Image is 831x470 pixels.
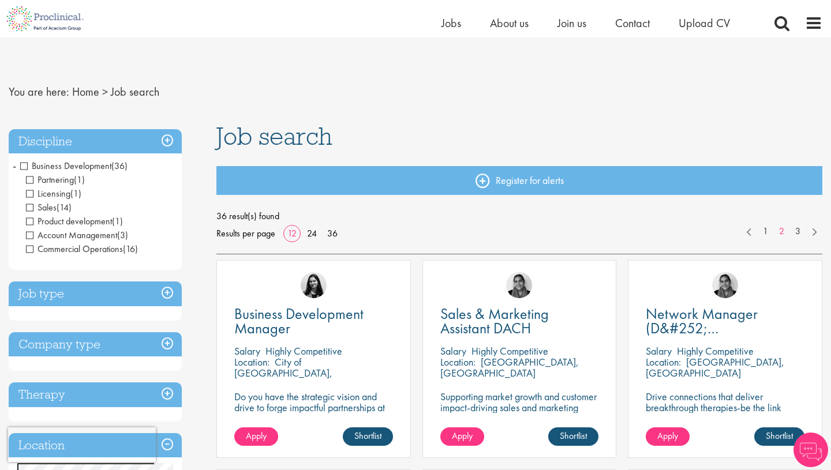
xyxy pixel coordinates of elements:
a: Shortlist [343,427,393,446]
span: Salary [440,344,466,358]
a: Business Development Manager [234,307,393,336]
span: Commercial Operations [26,243,138,255]
p: City of [GEOGRAPHIC_DATA], [GEOGRAPHIC_DATA] [234,355,332,390]
a: 3 [789,225,806,238]
span: 36 result(s) found [216,208,822,225]
span: (1) [112,215,123,227]
span: Business Development [20,160,111,172]
a: Join us [557,16,586,31]
span: Salary [646,344,672,358]
a: About us [490,16,529,31]
iframe: reCAPTCHA [8,427,156,462]
span: Apply [452,430,473,442]
h3: Company type [9,332,182,357]
p: Supporting market growth and customer impact-driving sales and marketing excellence across DACH i... [440,391,599,435]
a: 12 [283,227,301,239]
h3: Job type [9,281,182,306]
p: Drive connections that deliver breakthrough therapies-be the link between innovation and impact i... [646,391,804,435]
a: Apply [440,427,484,446]
span: Partnering [26,174,74,186]
a: 1 [757,225,774,238]
span: > [102,84,108,99]
a: Sales & Marketing Assistant DACH [440,307,599,336]
img: Anjali Parbhu [506,272,532,298]
span: (14) [57,201,72,213]
a: 2 [773,225,790,238]
span: You are here: [9,84,69,99]
span: Location: [440,355,476,369]
span: Salary [234,344,260,358]
span: Apply [657,430,678,442]
span: Sales [26,201,72,213]
span: (36) [111,160,128,172]
span: Results per page [216,225,275,242]
span: Account Management [26,229,128,241]
span: Licensing [26,187,81,200]
span: Sales [26,201,57,213]
span: (1) [70,187,81,200]
span: Job search [111,84,159,99]
span: Licensing [26,187,70,200]
a: Apply [646,427,690,446]
span: Product development [26,215,112,227]
span: Sales & Marketing Assistant DACH [440,304,549,338]
h3: Discipline [9,129,182,154]
span: Location: [234,355,269,369]
p: Highly Competitive [265,344,342,358]
a: Upload CV [679,16,730,31]
p: Do you have the strategic vision and drive to forge impactful partnerships at the forefront of ph... [234,391,393,457]
p: Highly Competitive [471,344,548,358]
span: Account Management [26,229,117,241]
a: breadcrumb link [72,84,99,99]
span: Location: [646,355,681,369]
span: Network Manager (D&#252;[GEOGRAPHIC_DATA]) [646,304,789,352]
span: Job search [216,121,332,152]
a: Shortlist [754,427,804,446]
a: Contact [615,16,650,31]
span: Product development [26,215,123,227]
span: Partnering [26,174,85,186]
span: - [13,157,16,174]
span: Business Development [20,160,128,172]
a: 24 [303,227,321,239]
span: Commercial Operations [26,243,123,255]
a: Apply [234,427,278,446]
p: [GEOGRAPHIC_DATA], [GEOGRAPHIC_DATA] [440,355,579,379]
a: 36 [323,227,342,239]
a: Register for alerts [216,166,822,195]
h3: Therapy [9,382,182,407]
span: Apply [246,430,267,442]
p: Highly Competitive [677,344,754,358]
span: (16) [123,243,138,255]
img: Chatbot [793,433,828,467]
a: Network Manager (D&#252;[GEOGRAPHIC_DATA]) [646,307,804,336]
p: [GEOGRAPHIC_DATA], [GEOGRAPHIC_DATA] [646,355,784,379]
a: Jobs [441,16,461,31]
span: Business Development Manager [234,304,364,338]
img: Anjali Parbhu [712,272,738,298]
img: Indre Stankeviciute [301,272,327,298]
span: (1) [74,174,85,186]
a: Shortlist [548,427,598,446]
span: (3) [117,229,128,241]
